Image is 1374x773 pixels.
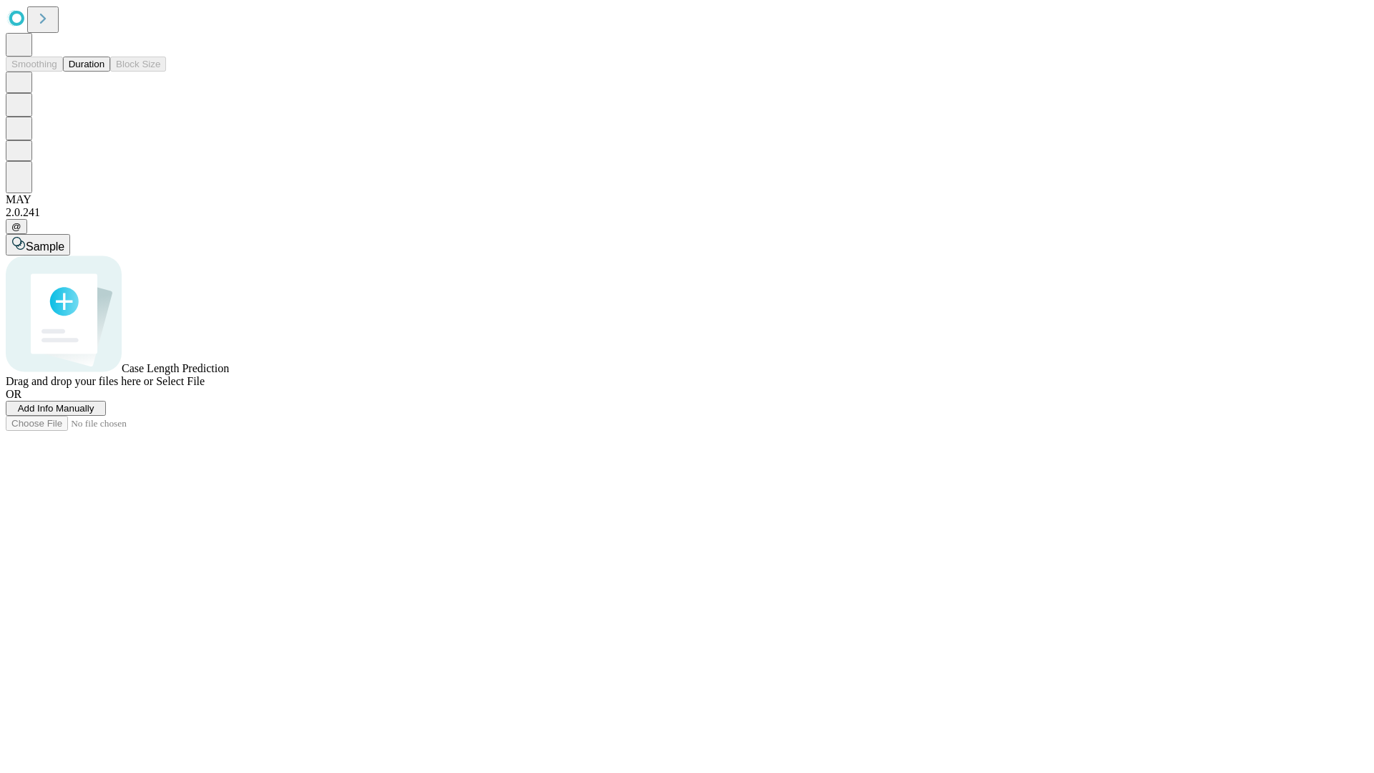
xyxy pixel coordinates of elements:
[110,57,166,72] button: Block Size
[6,193,1368,206] div: MAY
[6,206,1368,219] div: 2.0.241
[6,57,63,72] button: Smoothing
[6,234,70,256] button: Sample
[6,388,21,400] span: OR
[18,403,94,414] span: Add Info Manually
[122,362,229,374] span: Case Length Prediction
[63,57,110,72] button: Duration
[6,401,106,416] button: Add Info Manually
[6,375,153,387] span: Drag and drop your files here or
[26,240,64,253] span: Sample
[11,221,21,232] span: @
[156,375,205,387] span: Select File
[6,219,27,234] button: @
